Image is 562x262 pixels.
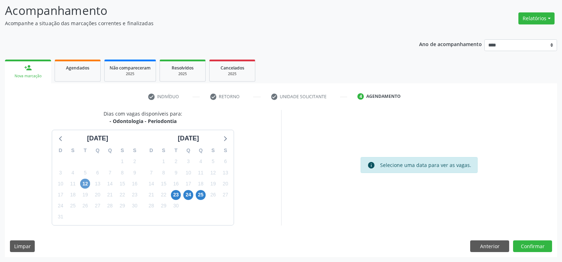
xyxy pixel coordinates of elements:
p: Acompanhamento [5,2,391,19]
div: [DATE] [175,134,202,143]
i: info [367,161,375,169]
span: domingo, 14 de setembro de 2025 [146,179,156,189]
span: domingo, 3 de agosto de 2025 [56,168,66,178]
span: sexta-feira, 19 de setembro de 2025 [208,179,218,189]
div: [DATE] [84,134,111,143]
span: segunda-feira, 11 de agosto de 2025 [68,179,78,189]
div: Agendamento [366,93,401,100]
div: 4 [357,93,364,100]
div: Q [104,145,116,156]
span: domingo, 31 de agosto de 2025 [56,212,66,222]
div: S [219,145,232,156]
span: segunda-feira, 15 de setembro de 2025 [159,179,169,189]
button: Relatórios [518,12,555,24]
span: quinta-feira, 21 de agosto de 2025 [105,190,115,200]
span: Cancelados [221,65,244,71]
span: domingo, 21 de setembro de 2025 [146,190,156,200]
button: Limpar [10,240,35,252]
span: domingo, 24 de agosto de 2025 [56,201,66,211]
div: T [79,145,91,156]
div: S [157,145,170,156]
span: terça-feira, 19 de agosto de 2025 [80,190,90,200]
div: Dias com vagas disponíveis para: [104,110,182,125]
span: domingo, 28 de setembro de 2025 [146,201,156,211]
span: sexta-feira, 26 de setembro de 2025 [208,190,218,200]
span: sábado, 9 de agosto de 2025 [130,168,140,178]
span: terça-feira, 26 de agosto de 2025 [80,201,90,211]
div: D [145,145,157,156]
button: Confirmar [513,240,552,252]
span: terça-feira, 5 de agosto de 2025 [80,168,90,178]
div: S [128,145,141,156]
p: Acompanhe a situação das marcações correntes e finalizadas [5,19,391,27]
div: D [54,145,67,156]
span: quarta-feira, 24 de setembro de 2025 [183,190,193,200]
div: S [67,145,79,156]
span: quarta-feira, 20 de agosto de 2025 [93,190,102,200]
span: terça-feira, 23 de setembro de 2025 [171,190,181,200]
span: segunda-feira, 29 de setembro de 2025 [159,201,169,211]
span: quinta-feira, 7 de agosto de 2025 [105,168,115,178]
span: sábado, 30 de agosto de 2025 [130,201,140,211]
span: quarta-feira, 3 de setembro de 2025 [183,157,193,167]
span: quinta-feira, 28 de agosto de 2025 [105,201,115,211]
div: Q [91,145,104,156]
span: sexta-feira, 29 de agosto de 2025 [117,201,127,211]
span: quarta-feira, 10 de setembro de 2025 [183,168,193,178]
span: segunda-feira, 1 de setembro de 2025 [159,157,169,167]
div: - Odontologia - Periodontia [104,117,182,125]
span: sábado, 6 de setembro de 2025 [221,157,230,167]
span: domingo, 10 de agosto de 2025 [56,179,66,189]
div: Q [195,145,207,156]
span: terça-feira, 30 de setembro de 2025 [171,201,181,211]
div: 2025 [165,71,200,77]
span: terça-feira, 12 de agosto de 2025 [80,179,90,189]
span: sábado, 16 de agosto de 2025 [130,179,140,189]
span: terça-feira, 16 de setembro de 2025 [171,179,181,189]
div: S [207,145,219,156]
div: S [116,145,129,156]
span: quinta-feira, 25 de setembro de 2025 [196,190,206,200]
span: sexta-feira, 1 de agosto de 2025 [117,157,127,167]
span: terça-feira, 2 de setembro de 2025 [171,157,181,167]
span: quarta-feira, 27 de agosto de 2025 [93,201,102,211]
span: Resolvidos [172,65,194,71]
span: segunda-feira, 18 de agosto de 2025 [68,190,78,200]
span: sexta-feira, 8 de agosto de 2025 [117,168,127,178]
span: segunda-feira, 4 de agosto de 2025 [68,168,78,178]
span: quarta-feira, 17 de setembro de 2025 [183,179,193,189]
span: segunda-feira, 8 de setembro de 2025 [159,168,169,178]
div: T [170,145,182,156]
span: terça-feira, 9 de setembro de 2025 [171,168,181,178]
div: Selecione uma data para ver as vagas. [380,161,471,169]
span: Não compareceram [110,65,151,71]
div: 2025 [110,71,151,77]
span: quinta-feira, 18 de setembro de 2025 [196,179,206,189]
span: Agendados [66,65,89,71]
span: sexta-feira, 15 de agosto de 2025 [117,179,127,189]
span: domingo, 7 de setembro de 2025 [146,168,156,178]
div: person_add [24,64,32,72]
span: quarta-feira, 6 de agosto de 2025 [93,168,102,178]
span: sexta-feira, 5 de setembro de 2025 [208,157,218,167]
span: sábado, 20 de setembro de 2025 [221,179,230,189]
span: segunda-feira, 25 de agosto de 2025 [68,201,78,211]
span: sábado, 23 de agosto de 2025 [130,190,140,200]
span: quinta-feira, 11 de setembro de 2025 [196,168,206,178]
span: segunda-feira, 22 de setembro de 2025 [159,190,169,200]
span: sábado, 27 de setembro de 2025 [221,190,230,200]
span: sexta-feira, 12 de setembro de 2025 [208,168,218,178]
span: domingo, 17 de agosto de 2025 [56,190,66,200]
button: Anterior [470,240,509,252]
span: sexta-feira, 22 de agosto de 2025 [117,190,127,200]
div: Q [182,145,195,156]
span: sábado, 13 de setembro de 2025 [221,168,230,178]
div: 2025 [215,71,250,77]
div: Nova marcação [10,73,46,79]
span: quinta-feira, 14 de agosto de 2025 [105,179,115,189]
p: Ano de acompanhamento [419,39,482,48]
span: sábado, 2 de agosto de 2025 [130,157,140,167]
span: quinta-feira, 4 de setembro de 2025 [196,157,206,167]
span: quarta-feira, 13 de agosto de 2025 [93,179,102,189]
